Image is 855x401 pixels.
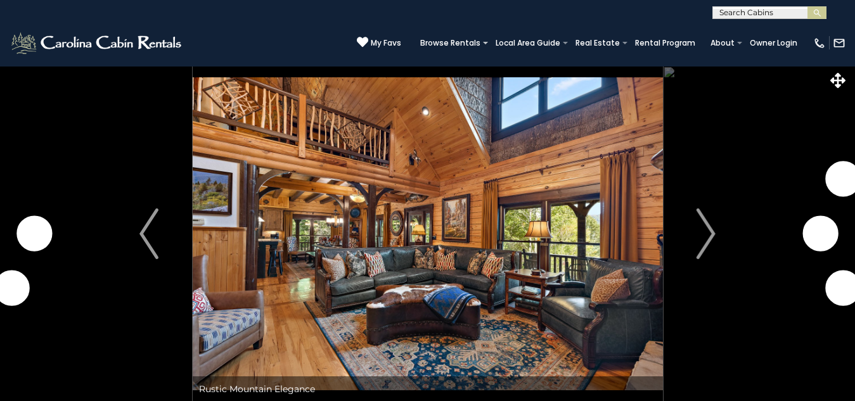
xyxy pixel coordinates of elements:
[489,34,567,52] a: Local Area Guide
[10,30,185,56] img: White-1-2.png
[139,208,158,259] img: arrow
[357,36,401,49] a: My Favs
[569,34,626,52] a: Real Estate
[371,37,401,49] span: My Favs
[414,34,487,52] a: Browse Rentals
[833,37,845,49] img: mail-regular-white.png
[813,37,826,49] img: phone-regular-white.png
[629,34,702,52] a: Rental Program
[697,208,716,259] img: arrow
[704,34,741,52] a: About
[743,34,804,52] a: Owner Login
